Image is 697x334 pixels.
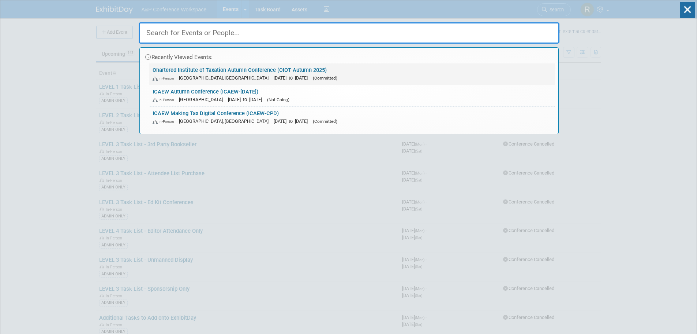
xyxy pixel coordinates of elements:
span: [GEOGRAPHIC_DATA] [179,97,226,102]
span: (Not Going) [267,97,289,102]
span: (Committed) [313,119,337,124]
span: (Committed) [313,76,337,81]
span: [DATE] to [DATE] [274,118,311,124]
input: Search for Events or People... [139,22,559,44]
span: [DATE] to [DATE] [228,97,266,102]
span: In-Person [153,119,177,124]
span: [DATE] to [DATE] [274,75,311,81]
span: [GEOGRAPHIC_DATA], [GEOGRAPHIC_DATA] [179,118,272,124]
a: Chartered Institute of Taxation Autumn Conference (CIOT Autumn 2025) In-Person [GEOGRAPHIC_DATA],... [149,63,555,85]
span: In-Person [153,76,177,81]
span: [GEOGRAPHIC_DATA], [GEOGRAPHIC_DATA] [179,75,272,81]
span: In-Person [153,98,177,102]
div: Recently Viewed Events: [143,48,555,63]
a: ICAEW Making Tax Digital Conference (ICAEW-CPD) In-Person [GEOGRAPHIC_DATA], [GEOGRAPHIC_DATA] [D... [149,107,555,128]
a: ICAEW Autumn Conference (ICAEW-[DATE]) In-Person [GEOGRAPHIC_DATA] [DATE] to [DATE] (Not Going) [149,85,555,106]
